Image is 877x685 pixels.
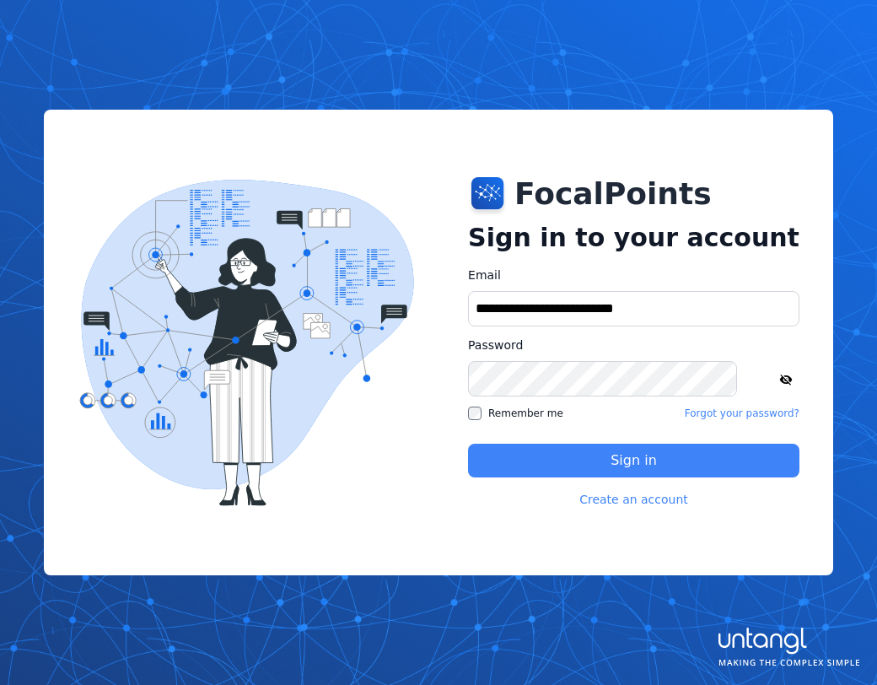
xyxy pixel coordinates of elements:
[468,223,799,253] h2: Sign in to your account
[468,407,563,420] label: Remember me
[468,337,799,354] label: Password
[514,177,712,211] h1: FocalPoints
[468,407,482,420] input: Remember me
[685,407,799,420] a: Forgot your password?
[579,491,688,508] a: Create an account
[468,444,799,477] button: Sign in
[468,267,799,284] label: Email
